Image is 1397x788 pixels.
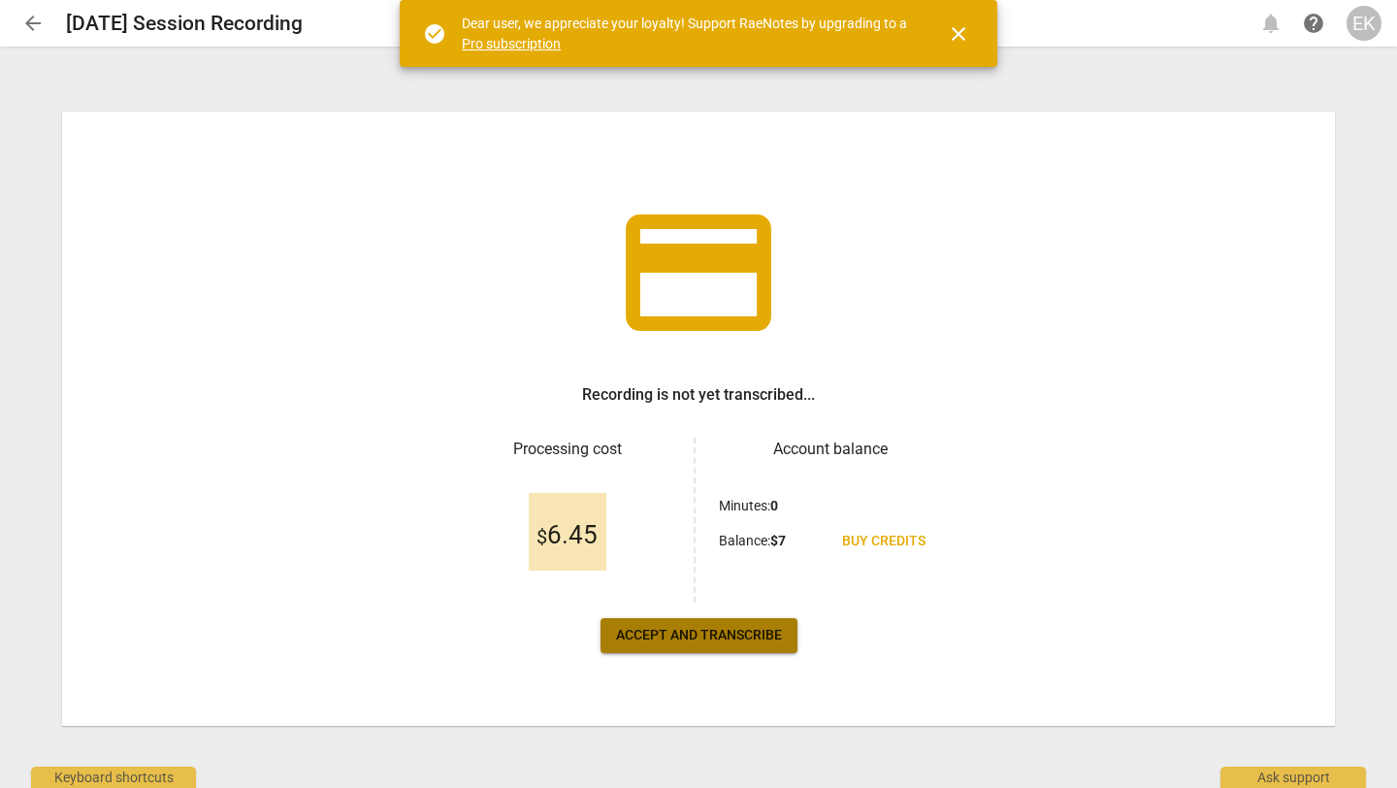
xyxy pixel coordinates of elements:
[462,36,561,51] a: Pro subscription
[827,524,941,559] a: Buy credits
[770,498,778,513] b: 0
[462,14,912,53] div: Dear user, we appreciate your loyalty! Support RaeNotes by upgrading to a
[1347,6,1381,41] button: EK
[582,383,815,407] h3: Recording is not yet transcribed...
[770,533,786,548] b: $ 7
[1220,767,1366,788] div: Ask support
[66,12,303,36] h2: [DATE] Session Recording
[31,767,196,788] div: Keyboard shortcuts
[947,22,970,46] span: close
[536,521,598,550] span: 6.45
[21,12,45,35] span: arrow_back
[719,496,778,516] p: Minutes :
[842,532,926,551] span: Buy credits
[601,618,797,653] button: Accept and transcribe
[536,525,547,548] span: $
[719,531,786,551] p: Balance :
[1302,12,1325,35] span: help
[611,185,786,360] span: credit_card
[719,438,941,461] h3: Account balance
[423,22,446,46] span: check_circle
[1296,6,1331,41] a: Help
[456,438,678,461] h3: Processing cost
[616,626,782,645] span: Accept and transcribe
[935,11,982,57] button: Close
